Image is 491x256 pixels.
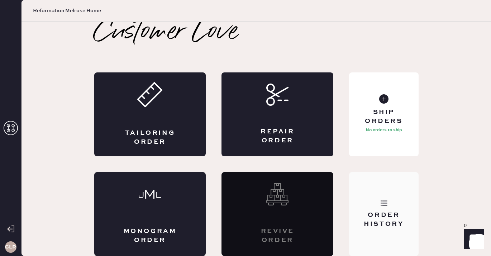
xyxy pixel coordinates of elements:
[23,121,61,131] th: ID
[23,242,465,250] div: Orders In Shipment :
[23,57,465,65] div: Order # 82945
[366,126,402,134] p: No orders to ship
[23,85,465,110] div: # 89201 [PERSON_NAME] [PERSON_NAME] [EMAIL_ADDRESS][DOMAIN_NAME]
[23,214,465,222] div: Shipment #107763
[33,7,101,14] span: Reformation Melrose Home
[233,9,255,30] img: logo
[94,18,238,47] h2: Customer Love
[441,121,465,131] th: QTY
[250,227,305,245] div: Revive order
[123,227,177,245] div: Monogram Order
[250,127,305,145] div: Repair Order
[23,205,465,214] div: Shipment Summary
[355,108,413,126] div: Ship Orders
[61,121,441,131] th: Description
[233,166,255,187] img: logo
[5,245,16,250] h3: CLR
[23,222,465,231] div: Reformation Customer Love
[221,172,333,256] div: Interested? Contact us at care@hemster.co
[457,224,488,255] iframe: Front Chat
[23,76,465,85] div: Customer information
[23,48,465,57] div: Packing slip
[441,131,465,140] td: 1
[61,131,441,140] td: Basic Strap Dress - Reformation - Malibu Linen Dress Blood Orange - Size: 4
[355,211,413,229] div: Order History
[218,142,271,147] img: Logo
[123,129,177,147] div: Tailoring Order
[23,131,61,140] td: 970544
